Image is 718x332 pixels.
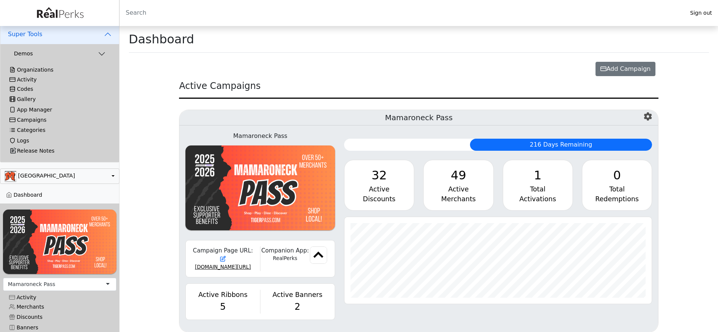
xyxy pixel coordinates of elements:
[9,294,110,301] div: Activity
[351,184,408,194] div: Active
[351,194,408,204] div: Discounts
[265,290,330,313] a: Active Banners 2
[3,115,116,125] a: Campaigns
[430,184,487,194] div: Active
[260,255,310,262] div: RealPerks
[3,84,116,94] a: Codes
[3,104,116,115] a: App Manager
[310,246,327,264] img: favicon.png
[3,302,116,312] a: Merchants
[509,166,566,184] div: 1
[0,44,119,59] button: Demos
[3,312,116,322] a: Discounts
[129,32,194,46] h1: Dashboard
[195,264,251,270] a: [DOMAIN_NAME][URL]
[185,145,335,230] img: UvwXJMpi3zTF1NL6z0MrguGCGojMqrs78ysOqfof.png
[9,76,110,83] div: Activity
[190,246,255,264] div: Campaign Page URL:
[0,24,119,44] button: Super Tools
[185,132,335,141] div: Mamaroneck Pass
[190,300,255,314] div: 5
[351,166,408,184] div: 32
[119,4,684,22] input: Search
[430,194,487,204] div: Merchants
[588,194,646,204] div: Redemptions
[684,8,718,18] a: Sign out
[509,184,566,194] div: Total
[3,65,116,75] a: Organizations
[3,94,116,104] a: Gallery
[588,184,646,194] div: Total
[260,246,310,255] div: Companion App:
[582,160,652,211] a: 0 Total Redemptions
[179,79,658,99] div: Active Campaigns
[596,62,655,76] button: Add Campaign
[3,136,116,146] a: Logs
[509,194,566,204] div: Activations
[470,139,652,151] div: 216 Days Remaining
[3,125,116,135] a: Categories
[3,146,116,156] a: Release Notes
[190,290,255,300] div: Active Ribbons
[265,290,330,300] div: Active Banners
[588,166,646,184] div: 0
[33,5,87,21] img: real_perks_logo-01.svg
[344,160,414,211] a: 32 Active Discounts
[3,210,116,274] img: UvwXJMpi3zTF1NL6z0MrguGCGojMqrs78ysOqfof.png
[179,110,658,125] h5: Mamaroneck Pass
[423,160,493,211] a: 49 Active Merchants
[5,171,16,181] img: 0SBPtshqTvrgEtdEgrWk70gKnUHZpYRm94MZ5hDb.png
[8,280,55,288] div: Mamaroneck Pass
[265,300,330,314] div: 2
[190,290,255,313] a: Active Ribbons 5
[430,166,487,184] div: 49
[503,160,573,211] a: 1 Total Activations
